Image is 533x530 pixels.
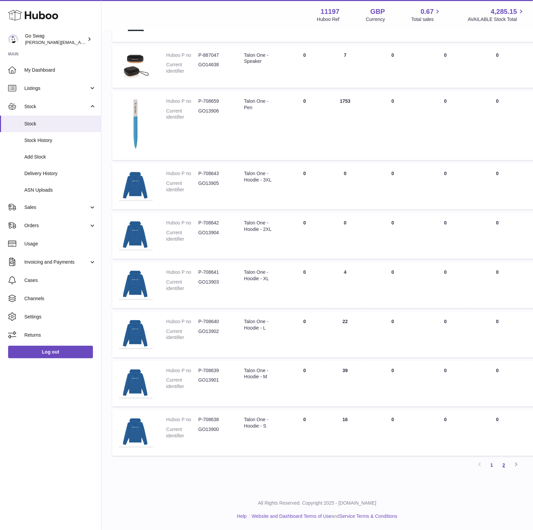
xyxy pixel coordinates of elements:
dd: P-708643 [198,170,231,177]
dt: Huboo P no [166,417,198,423]
span: Invoicing and Payments [24,259,89,265]
img: product image [119,269,153,300]
span: AVAILABLE Stock Total [468,16,525,23]
dd: GO13905 [198,180,231,193]
dt: Huboo P no [166,52,198,58]
span: Listings [24,85,89,92]
span: 0 [496,52,499,58]
a: Help [237,514,247,519]
dt: Huboo P no [166,170,198,177]
span: Orders [24,222,89,229]
td: 0 [365,361,420,407]
td: 0 [284,262,325,308]
span: Cases [24,277,96,284]
a: 0.67 Total sales [411,7,441,23]
dd: P-708640 [198,318,231,325]
dd: GO13903 [198,279,231,292]
td: 0 [365,213,420,259]
td: 0 [420,361,471,407]
td: 0 [420,213,471,259]
dt: Current identifier [166,180,198,193]
dd: P-708641 [198,269,231,275]
span: My Dashboard [24,67,96,73]
td: 0 [325,164,365,210]
dt: Huboo P no [166,220,198,226]
dt: Current identifier [166,427,198,439]
img: product image [119,417,153,448]
span: Returns [24,332,96,338]
span: 0.67 [421,7,434,16]
td: 0 [420,164,471,210]
td: 0 [365,45,420,88]
td: 0 [365,91,420,160]
span: 0 [496,171,499,176]
td: 1753 [325,91,365,160]
dd: GO13900 [198,427,231,439]
td: 0 [284,410,325,456]
img: product image [119,170,153,201]
li: and [249,513,397,520]
img: product image [119,220,153,250]
td: 0 [365,262,420,308]
img: product image [119,318,153,349]
td: 0 [284,213,325,259]
span: 0 [496,417,499,423]
dt: Huboo P no [166,368,198,374]
td: 4 [325,262,365,308]
a: 4,285.15 AVAILABLE Stock Total [468,7,525,23]
td: 0 [284,312,325,358]
td: 16 [325,410,365,456]
dt: Huboo P no [166,269,198,275]
div: Huboo Ref [317,16,340,23]
td: 0 [284,91,325,160]
div: Talon One - Hoodie - 2XL [244,220,277,233]
dt: Current identifier [166,377,198,390]
dt: Current identifier [166,279,198,292]
dd: P-708642 [198,220,231,226]
span: [PERSON_NAME][EMAIL_ADDRESS][DOMAIN_NAME] [25,40,136,45]
span: ASN Uploads [24,187,96,193]
td: 0 [420,45,471,88]
span: Stock [24,121,96,127]
span: 0 [496,319,499,324]
img: product image [119,52,153,79]
span: 4,285.15 [491,7,517,16]
span: Total sales [411,16,441,23]
dd: P-708638 [198,417,231,423]
a: Website and Dashboard Terms of Use [252,514,332,519]
dd: GO13901 [198,377,231,390]
td: 0 [420,312,471,358]
span: Stock History [24,137,96,144]
dt: Current identifier [166,230,198,242]
dd: GO13902 [198,328,231,341]
td: 7 [325,45,365,88]
dd: P-708659 [198,98,231,104]
dt: Huboo P no [166,318,198,325]
div: Talon One - Hoodie - S [244,417,277,430]
dt: Current identifier [166,108,198,121]
span: Settings [24,314,96,320]
dd: GO13904 [198,230,231,242]
a: 2 [498,459,510,472]
a: 1 [486,459,498,472]
span: Usage [24,241,96,247]
td: 0 [284,361,325,407]
strong: 11197 [321,7,340,16]
img: product image [119,368,153,399]
td: 0 [420,410,471,456]
td: 22 [325,312,365,358]
td: 0 [420,91,471,160]
a: Log out [8,346,93,358]
span: Sales [24,204,89,211]
td: 0 [365,164,420,210]
span: Add Stock [24,154,96,160]
span: 0 [496,220,499,225]
img: leigh@goswag.com [8,34,18,44]
div: Talon One - Hoodie - XL [244,269,277,282]
span: 0 [496,269,499,275]
td: 0 [365,312,420,358]
div: Talon One - Speaker [244,52,277,65]
td: 0 [420,262,471,308]
div: Talon One - Hoodie - 3XL [244,170,277,183]
div: Talon One - Hoodie - L [244,318,277,331]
